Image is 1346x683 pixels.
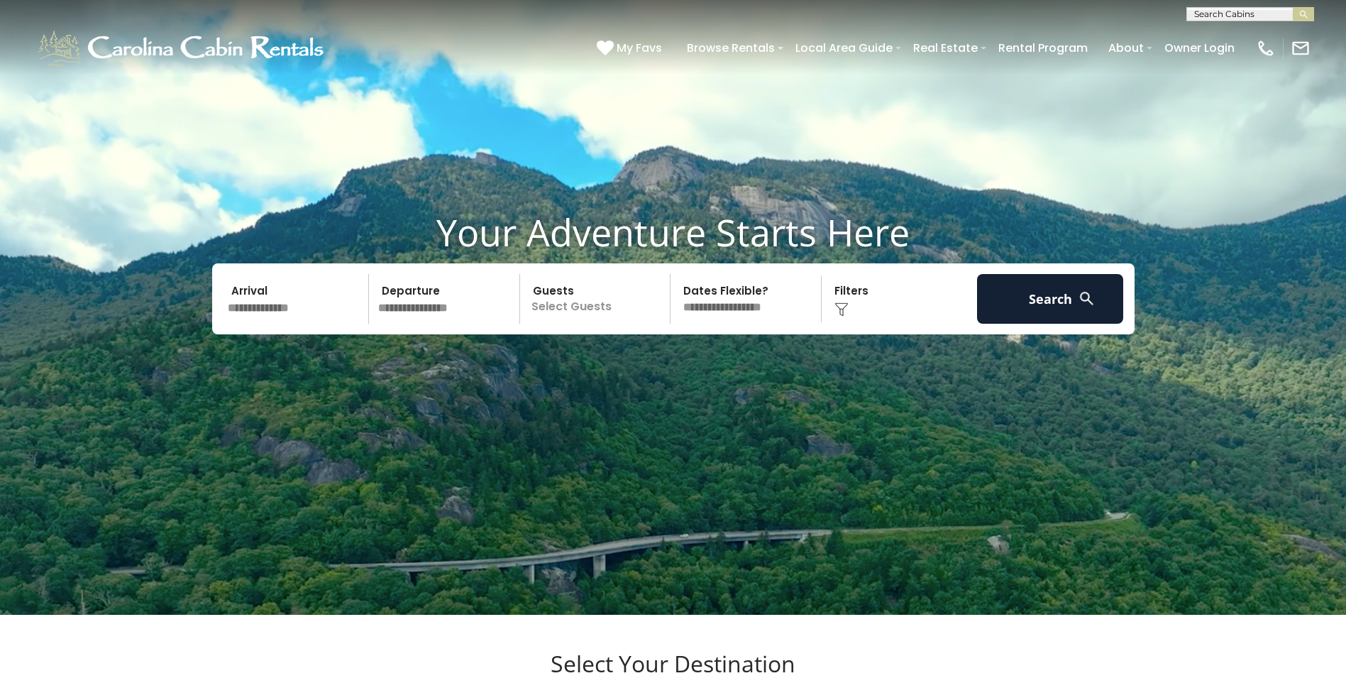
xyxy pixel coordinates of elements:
button: Search [977,274,1124,324]
a: Browse Rentals [680,35,782,60]
img: filter--v1.png [834,302,849,317]
img: phone-regular-white.png [1256,38,1276,58]
a: Real Estate [906,35,985,60]
img: search-regular-white.png [1078,290,1096,307]
a: Owner Login [1157,35,1242,60]
a: My Favs [597,39,666,58]
a: Rental Program [991,35,1095,60]
p: Select Guests [524,274,671,324]
a: Local Area Guide [788,35,900,60]
span: My Favs [617,39,662,57]
a: About [1101,35,1151,60]
img: mail-regular-white.png [1291,38,1311,58]
img: White-1-1-2.png [35,27,330,70]
h1: Your Adventure Starts Here [11,210,1335,254]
